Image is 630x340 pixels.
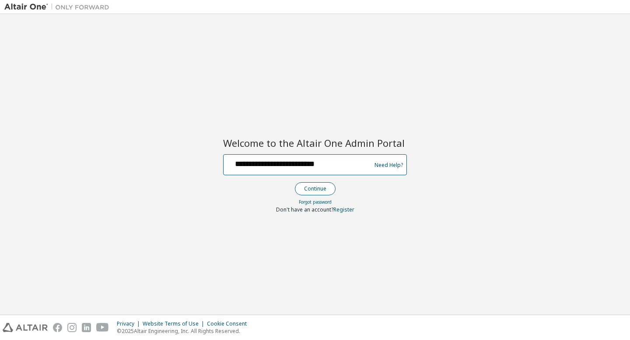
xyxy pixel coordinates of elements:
[143,320,207,327] div: Website Terms of Use
[207,320,252,327] div: Cookie Consent
[67,323,77,332] img: instagram.svg
[4,3,114,11] img: Altair One
[117,320,143,327] div: Privacy
[299,199,332,205] a: Forgot password
[117,327,252,335] p: © 2025 Altair Engineering, Inc. All Rights Reserved.
[3,323,48,332] img: altair_logo.svg
[333,206,354,213] a: Register
[96,323,109,332] img: youtube.svg
[223,137,407,149] h2: Welcome to the Altair One Admin Portal
[295,182,336,195] button: Continue
[82,323,91,332] img: linkedin.svg
[276,206,333,213] span: Don't have an account?
[53,323,62,332] img: facebook.svg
